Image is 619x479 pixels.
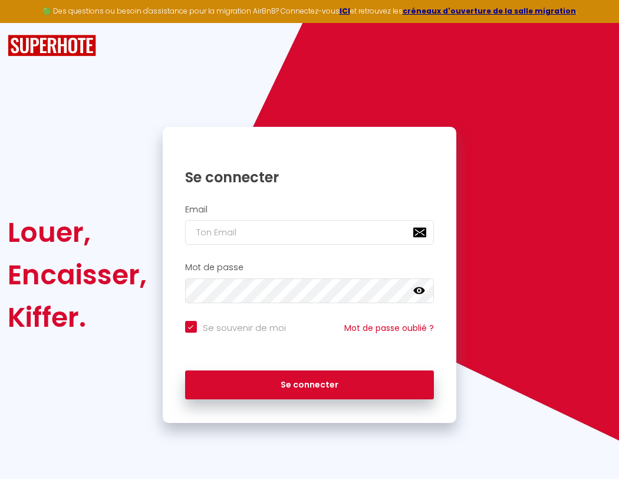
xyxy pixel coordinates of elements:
[340,6,350,16] a: ICI
[185,168,434,186] h1: Se connecter
[8,35,96,57] img: SuperHote logo
[8,211,147,254] div: Louer,
[185,263,434,273] h2: Mot de passe
[403,6,576,16] a: créneaux d'ouverture de la salle migration
[185,220,434,245] input: Ton Email
[185,205,434,215] h2: Email
[344,322,434,334] a: Mot de passe oublié ?
[8,296,147,339] div: Kiffer.
[8,254,147,296] div: Encaisser,
[185,370,434,400] button: Se connecter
